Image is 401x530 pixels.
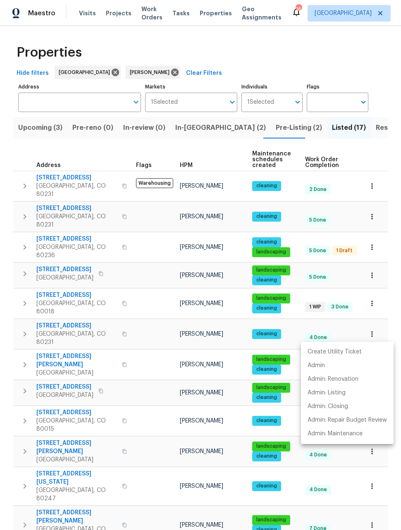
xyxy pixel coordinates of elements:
[308,416,387,425] p: Admin: Repair Budget Review
[308,430,363,438] p: Admin: Maintenance
[308,389,346,397] p: Admin: Listing
[308,348,362,356] p: Create Utility Ticket
[308,375,358,384] p: Admin: Renovation
[308,361,325,370] p: Admin
[308,402,348,411] p: Admin: Closing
